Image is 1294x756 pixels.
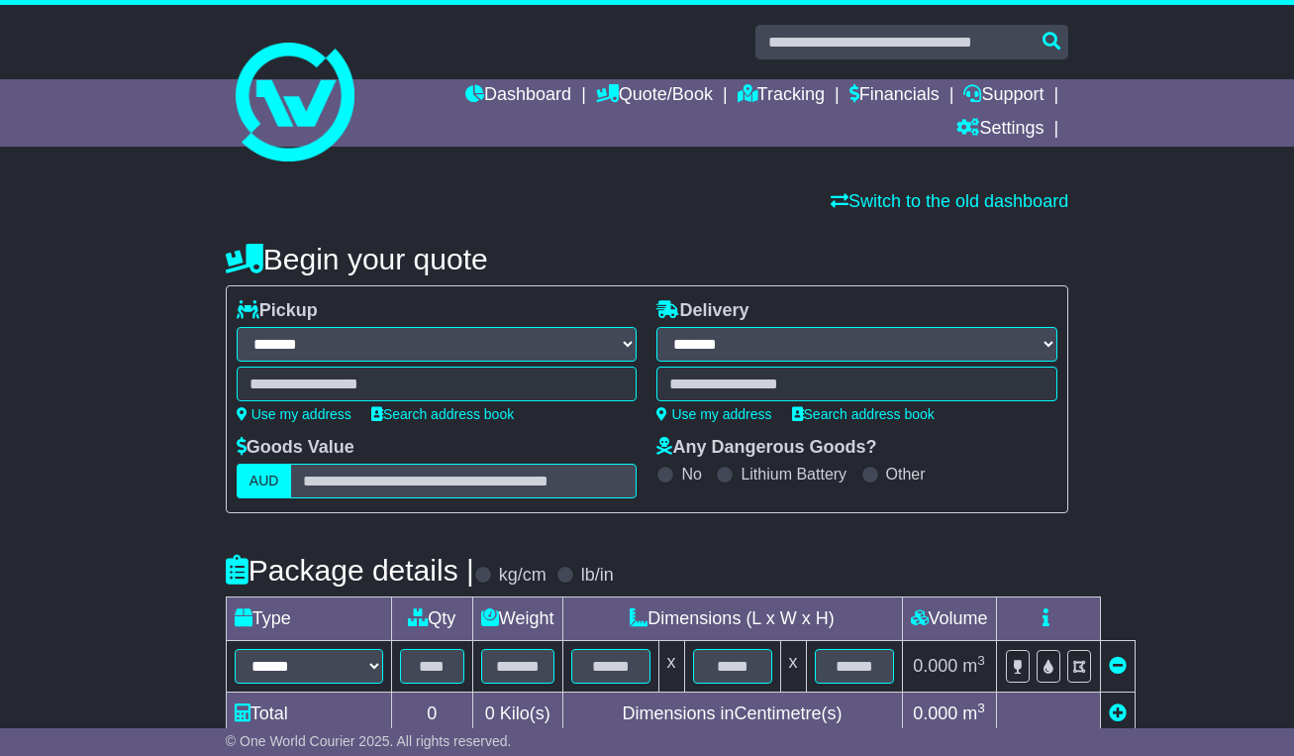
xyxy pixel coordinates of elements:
[1109,656,1127,676] a: Remove this item
[656,406,771,422] a: Use my address
[465,79,571,113] a: Dashboard
[226,597,391,641] td: Type
[849,79,940,113] a: Financials
[472,597,562,641] td: Weight
[831,191,1068,211] a: Switch to the old dashboard
[237,300,318,322] label: Pickup
[886,465,926,484] label: Other
[562,597,902,641] td: Dimensions (L x W x H)
[371,406,514,422] a: Search address book
[581,565,614,587] label: lb/in
[656,437,876,459] label: Any Dangerous Goods?
[485,703,495,723] span: 0
[913,703,957,723] span: 0.000
[977,701,985,715] sup: 3
[226,733,512,749] span: © One World Courier 2025. All rights reserved.
[226,243,1068,275] h4: Begin your quote
[792,406,935,422] a: Search address book
[1109,703,1127,723] a: Add new item
[681,465,701,484] label: No
[562,693,902,736] td: Dimensions in Centimetre(s)
[499,565,547,587] label: kg/cm
[913,656,957,676] span: 0.000
[963,79,1044,113] a: Support
[658,641,684,693] td: x
[962,656,985,676] span: m
[780,641,806,693] td: x
[237,464,292,498] label: AUD
[741,465,846,484] label: Lithium Battery
[391,597,472,641] td: Qty
[596,79,713,113] a: Quote/Book
[656,300,748,322] label: Delivery
[391,693,472,736] td: 0
[226,693,391,736] td: Total
[738,79,825,113] a: Tracking
[962,703,985,723] span: m
[237,437,354,459] label: Goods Value
[237,406,351,422] a: Use my address
[472,693,562,736] td: Kilo(s)
[902,597,996,641] td: Volume
[977,653,985,668] sup: 3
[226,554,474,587] h4: Package details |
[956,113,1044,147] a: Settings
